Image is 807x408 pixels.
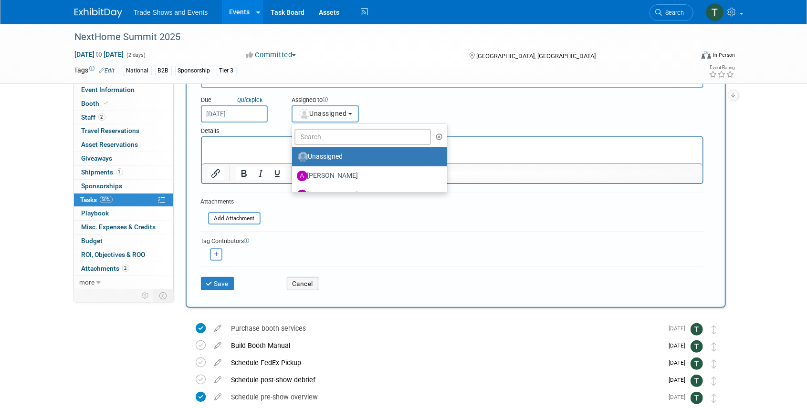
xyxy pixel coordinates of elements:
[297,187,438,203] label: [PERSON_NAME]
[702,51,711,59] img: Format-Inperson.png
[706,3,724,21] img: Tiff Wagner
[175,66,213,76] div: Sponsorship
[691,392,703,404] img: Tiff Wagner
[227,389,663,405] div: Schedule pre-show overview
[297,190,307,200] img: A.jpg
[292,105,359,122] button: Unassigned
[126,52,146,58] span: (2 days)
[154,289,173,302] td: Toggle Event Tabs
[669,394,691,400] span: [DATE]
[243,50,300,60] button: Committed
[74,97,173,111] a: Booth
[82,223,156,231] span: Misc. Expenses & Credits
[238,96,252,103] i: Quick
[713,51,735,59] div: In-Person
[217,66,237,76] div: Tier 3
[74,83,173,97] a: Event Information
[201,198,261,206] div: Attachments
[227,372,663,388] div: Schedule post-show debrief
[297,168,438,184] label: [PERSON_NAME]
[122,265,129,272] span: 2
[669,359,691,366] span: [DATE]
[669,325,691,332] span: [DATE]
[95,51,104,58] span: to
[669,342,691,349] span: [DATE]
[650,4,693,21] a: Search
[74,235,173,248] a: Budget
[298,110,347,117] span: Unassigned
[80,278,95,286] span: more
[210,358,227,367] a: edit
[236,96,265,104] a: Quickpick
[201,277,234,290] button: Save
[74,180,173,193] a: Sponsorships
[712,342,717,351] i: Move task
[82,141,138,148] span: Asset Reservations
[82,237,103,245] span: Budget
[74,111,173,124] a: Staff2
[82,251,146,258] span: ROI, Objectives & ROO
[202,137,702,163] iframe: Rich Text Area
[201,96,277,105] div: Due
[74,65,115,76] td: Tags
[227,320,663,337] div: Purchase booth services
[74,194,173,207] a: Tasks50%
[74,50,125,59] span: [DATE] [DATE]
[74,221,173,234] a: Misc. Expenses & Credits
[210,324,227,333] a: edit
[74,276,173,289] a: more
[134,9,208,16] span: Trade Shows and Events
[292,96,407,105] div: Assigned to
[124,66,152,76] div: National
[201,122,703,136] div: Details
[82,265,129,272] span: Attachments
[82,154,113,162] span: Giveaways
[297,171,307,181] img: A.jpg
[99,67,115,74] a: Edit
[691,357,703,370] img: Tiff Wagner
[104,101,109,106] i: Booth reservation complete
[709,65,734,70] div: Event Rating
[82,86,135,93] span: Event Information
[297,149,438,164] label: Unassigned
[669,377,691,383] span: [DATE]
[712,325,717,334] i: Move task
[201,235,703,245] div: Tag Contributors
[100,196,113,203] span: 50%
[74,262,173,275] a: Attachments2
[82,209,109,217] span: Playbook
[210,376,227,384] a: edit
[637,50,735,64] div: Event Format
[201,105,268,122] input: Due Date
[81,196,113,204] span: Tasks
[287,277,318,290] button: Cancel
[116,168,123,175] span: 1
[712,394,717,403] i: Move task
[82,127,140,134] span: Travel Reservations
[712,359,717,368] i: Move task
[72,29,679,46] div: NextHome Summit 2025
[208,167,224,180] button: Insert/edit link
[210,393,227,401] a: edit
[82,100,111,107] span: Booth
[155,66,172,76] div: B2B
[210,341,227,350] a: edit
[74,124,173,138] a: Travel Reservations
[227,355,663,371] div: Schedule FedEx Pickup
[252,167,269,180] button: Italic
[236,167,252,180] button: Bold
[712,377,717,386] i: Move task
[82,168,123,176] span: Shipments
[82,113,105,121] span: Staff
[82,182,123,190] span: Sponsorships
[691,323,703,336] img: Tiff Wagner
[74,152,173,165] a: Giveaways
[294,129,431,145] input: Search
[74,207,173,220] a: Playbook
[74,166,173,179] a: Shipments1
[98,113,105,121] span: 2
[691,375,703,387] img: Tiff Wagner
[74,248,173,262] a: ROI, Objectives & ROO
[74,138,173,152] a: Asset Reservations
